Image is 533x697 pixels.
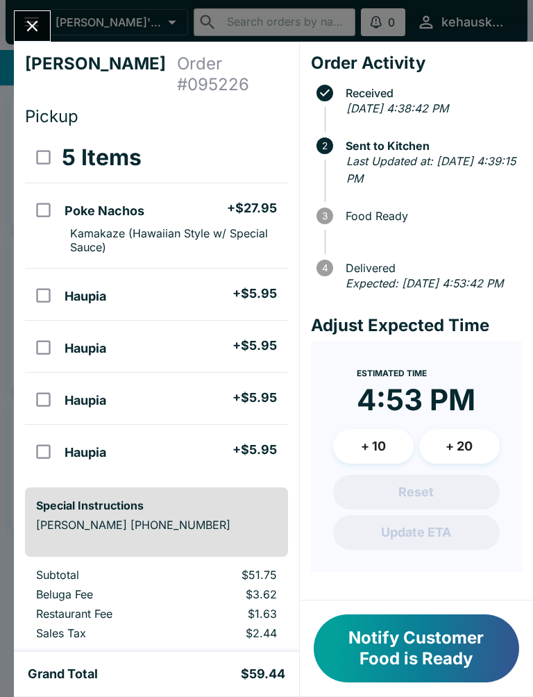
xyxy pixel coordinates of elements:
p: $51.75 [187,568,277,582]
em: [DATE] 4:38:42 PM [346,101,448,115]
p: $2.44 [187,626,277,640]
h4: [PERSON_NAME] [25,53,177,95]
span: Estimated Time [357,368,427,378]
button: + 20 [419,429,500,464]
p: Sales Tax [36,626,164,640]
span: Received [339,87,522,99]
h5: + $5.95 [232,389,277,406]
h5: + $5.95 [232,337,277,354]
h3: 5 Items [62,144,142,171]
button: + 10 [333,429,414,464]
h4: Adjust Expected Time [311,315,522,336]
text: 4 [321,262,328,274]
p: Subtotal [36,568,164,582]
text: 3 [322,210,328,221]
table: orders table [25,133,288,476]
h5: Haupia [65,392,106,409]
h5: + $27.95 [227,200,277,217]
span: Food Ready [339,210,522,222]
h5: Haupia [65,288,106,305]
p: Restaurant Fee [36,607,164,621]
em: Last Updated at: [DATE] 4:39:15 PM [346,154,516,186]
h5: $59.44 [241,666,285,682]
time: 4:53 PM [357,382,475,418]
h5: Haupia [65,340,106,357]
h6: Special Instructions [36,498,277,512]
h5: Poke Nachos [65,203,144,219]
table: orders table [25,568,288,646]
h5: Grand Total [28,666,98,682]
h4: Order # 095226 [177,53,288,95]
em: Expected: [DATE] 4:53:42 PM [346,276,503,290]
p: Beluga Fee [36,587,164,601]
p: $1.63 [187,607,277,621]
button: Notify Customer Food is Ready [314,614,519,682]
p: Kamakaze (Hawaiian Style w/ Special Sauce) [70,226,276,254]
h5: + $5.95 [232,285,277,302]
p: $3.62 [187,587,277,601]
span: Sent to Kitchen [339,140,522,152]
button: Close [15,11,50,41]
h5: + $5.95 [232,442,277,458]
span: Pickup [25,106,78,126]
h5: Haupia [65,444,106,461]
span: Delivered [339,262,522,274]
h4: Order Activity [311,53,522,74]
text: 2 [322,140,328,151]
p: [PERSON_NAME] [PHONE_NUMBER] [36,518,277,532]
